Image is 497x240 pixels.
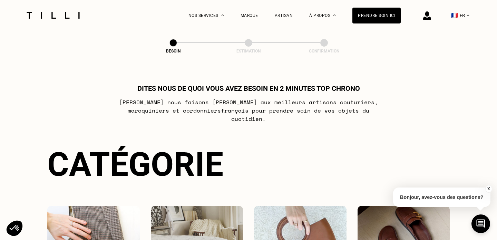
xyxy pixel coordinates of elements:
button: X [485,185,492,193]
img: icône connexion [423,11,431,20]
div: Catégorie [47,145,450,184]
div: Confirmation [290,49,359,54]
img: menu déroulant [467,15,469,16]
p: Bonjour, avez-vous des questions? [393,188,490,207]
a: Prendre soin ici [352,8,401,23]
span: 🇫🇷 [451,12,458,19]
a: Artisan [275,13,293,18]
img: Menu déroulant [221,15,224,16]
a: Marque [241,13,258,18]
p: [PERSON_NAME] nous faisons [PERSON_NAME] aux meilleurs artisans couturiers , maroquiniers et cord... [112,98,386,123]
img: Logo du service de couturière Tilli [24,12,82,19]
div: Estimation [214,49,283,54]
h1: Dites nous de quoi vous avez besoin en 2 minutes top chrono [137,84,360,93]
div: Besoin [139,49,208,54]
img: Menu déroulant à propos [333,15,336,16]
